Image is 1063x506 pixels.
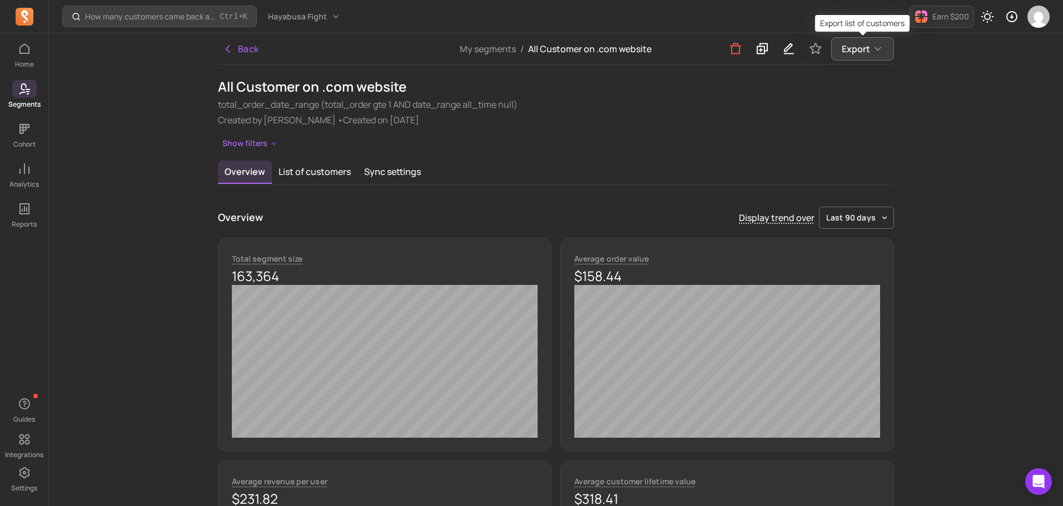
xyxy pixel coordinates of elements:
[357,161,428,183] button: Sync settings
[574,267,880,285] p: $158.44
[218,98,894,111] p: total_order_date_range (total_order gte 1 AND date_range all_time null)
[826,212,876,223] span: last 90 days
[574,285,880,438] canvas: chart
[218,113,894,127] p: Created by [PERSON_NAME] • Created on [DATE]
[12,393,37,426] button: Guides
[218,38,264,60] button: Back
[9,180,39,189] p: Analytics
[910,6,974,28] button: Earn $200
[8,100,41,109] p: Segments
[272,161,357,183] button: List of customers
[268,11,327,22] span: Hayabusa Fight
[15,60,34,69] p: Home
[1027,6,1050,28] img: avatar
[218,210,263,225] p: Overview
[12,220,37,229] p: Reports
[220,11,239,22] kbd: Ctrl
[11,484,37,493] p: Settings
[232,285,538,438] canvas: chart
[739,211,814,224] p: Display trend over
[218,136,283,152] button: Show filters
[13,415,35,424] p: Guides
[831,37,894,61] button: Export
[516,43,528,55] span: /
[932,11,969,22] p: Earn $200
[243,12,247,21] kbd: K
[62,6,257,27] button: How many customers came back and made another purchase?Ctrl+K
[261,7,347,27] button: Hayabusa Fight
[232,253,302,264] span: Total segment size
[218,161,272,184] button: Overview
[819,207,894,229] button: last 90 days
[218,78,894,96] h1: All Customer on .com website
[13,140,36,149] p: Cohort
[842,42,870,56] span: Export
[220,11,247,22] span: +
[5,450,43,459] p: Integrations
[574,476,696,487] span: Average customer lifetime value
[85,11,215,22] p: How many customers came back and made another purchase?
[574,253,649,264] span: Average order value
[232,267,538,285] p: 163,364
[528,43,652,55] span: All Customer on .com website
[1025,468,1052,495] div: Open Intercom Messenger
[460,43,516,55] a: My segments
[976,6,999,28] button: Toggle dark mode
[232,476,327,487] span: Average revenue per user
[804,38,827,60] button: Toggle favorite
